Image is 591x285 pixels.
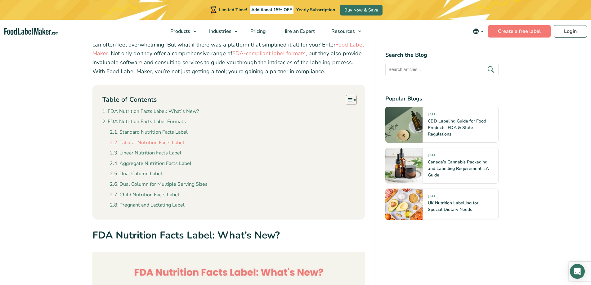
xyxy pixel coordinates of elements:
[428,194,438,201] span: [DATE]
[102,118,186,126] a: FDA Nutrition Facts Label Formats
[428,153,438,160] span: [DATE]
[232,50,306,57] a: FDA-compliant label formats
[341,95,355,105] a: Toggle Table of Content
[92,229,280,242] strong: FDA Nutrition Facts Label: What’s New?
[250,6,293,14] span: Additional 15% OFF
[110,191,179,199] a: Child Nutrition Facts Label
[329,28,356,35] span: Resources
[428,159,489,178] a: Canada’s Cannabis Packaging and Labelling Requirements: A Guide
[340,5,383,16] a: Buy Now & Save
[323,20,364,43] a: Resources
[110,201,185,209] a: Pregnant and Lactating Label
[201,20,241,43] a: Industries
[110,128,188,136] a: Standard Nutrition Facts Label
[554,25,587,38] a: Login
[102,108,199,116] a: FDA Nutrition Facts Label: What’s New?
[248,28,266,35] span: Pricing
[428,118,486,137] a: CBD Labeling Guide for Food Products: FDA & State Regulations
[110,160,191,168] a: Aggregate Nutrition Facts Label
[102,95,157,105] p: Table of Contents
[296,7,335,13] span: Yearly Subscription
[92,31,365,76] p: When it comes to ensuring that your food products are compliant with FDA regulations, the labelin...
[280,28,316,35] span: Hire an Expert
[162,20,199,43] a: Products
[274,20,322,43] a: Hire an Expert
[110,170,162,178] a: Dual Column Label
[385,95,499,103] h4: Popular Blogs
[110,139,184,147] a: Tabular Nutrition Facts Label
[110,149,181,157] a: Linear Nutrition Facts Label
[570,264,585,279] div: Open Intercom Messenger
[168,28,191,35] span: Products
[242,20,273,43] a: Pricing
[110,180,208,189] a: Dual Column for Multiple Serving Sizes
[428,112,438,119] span: [DATE]
[207,28,232,35] span: Industries
[219,7,247,13] span: Limited Time!
[385,51,499,59] h4: Search the Blog
[385,63,499,76] input: Search articles...
[488,25,551,38] a: Create a free label
[428,200,478,212] a: UK Nutrition Labelling for Special Dietary Needs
